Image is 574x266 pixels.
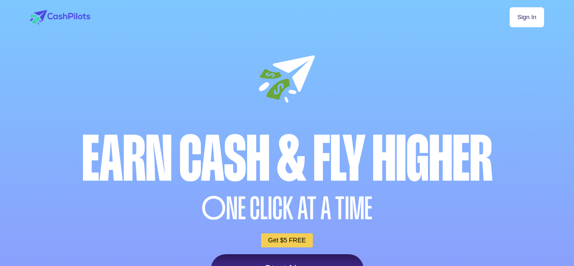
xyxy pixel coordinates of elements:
span: O [202,193,226,224]
div: Earn Cash & Fly higher [28,128,546,191]
a: Sign In [510,7,544,27]
a: Get $5 FREE [261,233,312,247]
div: NE CLICK AT A TIME [28,193,546,224]
img: logo [30,10,90,25]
